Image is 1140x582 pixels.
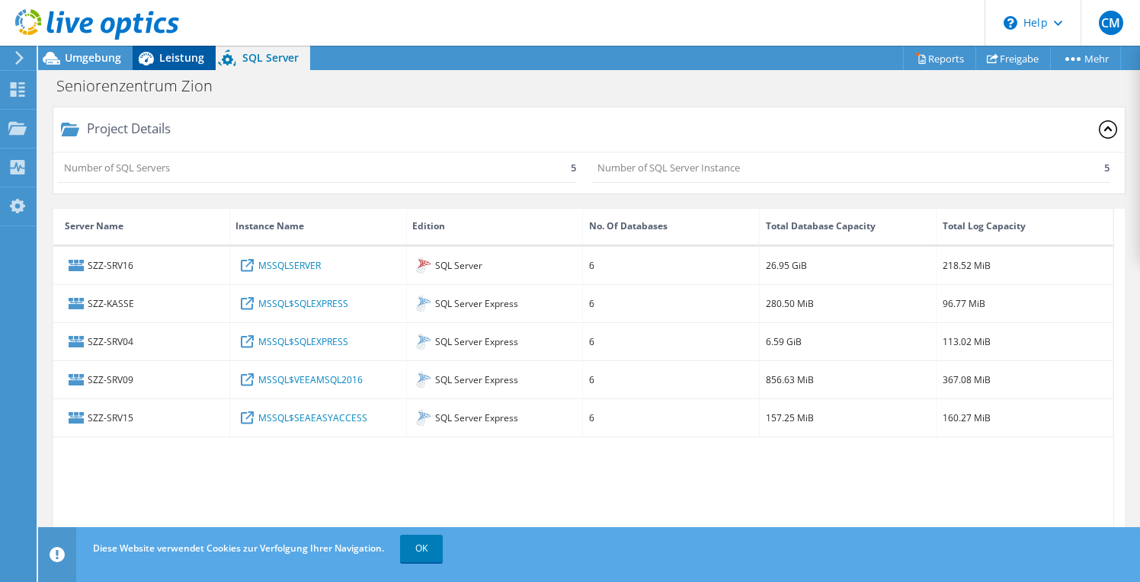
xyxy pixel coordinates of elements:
[943,333,991,350] div: 113.02 MiB
[903,46,976,70] a: Reports
[400,535,443,562] a: OK
[766,371,814,388] div: 856.63 MiB
[407,247,584,284] div: SQL Server
[766,257,807,273] div: 26.95 GiB
[589,371,594,388] div: 6
[589,257,594,273] div: 6
[589,409,594,426] div: 6
[258,409,367,426] a: MSSQL$SEAEASYACCESS
[766,409,814,426] div: 157.25 MiB
[766,217,876,235] div: Total Database Capacity
[64,159,170,176] p: Number of SQL Servers
[93,542,384,555] span: Diese Website verwendet Cookies zur Verfolgung Ihrer Navigation.
[258,371,363,388] a: MSSQL$VEEAMSQL2016
[407,285,584,322] div: SQL Server Express
[407,399,584,437] div: SQL Server Express
[407,361,584,398] div: SQL Server Express
[53,285,230,322] div: SZZ-KASSE
[1004,16,1017,30] svg: \n
[258,257,321,273] a: MSSQLSERVER
[412,217,445,235] div: Edition
[79,124,171,134] div: Project Details
[50,78,236,94] h1: Seniorenzentrum Zion
[766,295,814,312] div: 280.50 MiB
[53,399,230,437] div: SZZ-SRV15
[65,217,123,235] div: Server Name
[258,333,348,350] a: MSSQL$SQLEXPRESS
[235,217,304,235] div: Instance Name
[766,333,802,350] div: 6.59 GiB
[1099,11,1123,35] span: CM
[407,323,584,360] div: SQL Server Express
[975,46,1051,70] a: Freigabe
[943,217,1026,235] div: Total Log Capacity
[943,409,991,426] div: 160.27 MiB
[589,217,668,235] div: No. Of Databases
[597,159,740,176] p: Number of SQL Server Instance
[242,50,299,65] span: SQL Server
[943,295,985,312] div: 96.77 MiB
[53,361,230,398] div: SZZ-SRV09
[53,323,230,360] div: SZZ-SRV04
[1104,159,1110,176] p: 5
[943,371,991,388] div: 367.08 MiB
[258,295,348,312] a: MSSQL$SQLEXPRESS
[571,159,576,176] p: 5
[943,257,991,273] div: 218.52 MiB
[65,50,121,65] span: Umgebung
[1050,46,1121,70] a: Mehr
[159,50,204,65] span: Leistung
[589,333,594,350] div: 6
[53,247,230,284] div: SZZ-SRV16
[589,295,594,312] div: 6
